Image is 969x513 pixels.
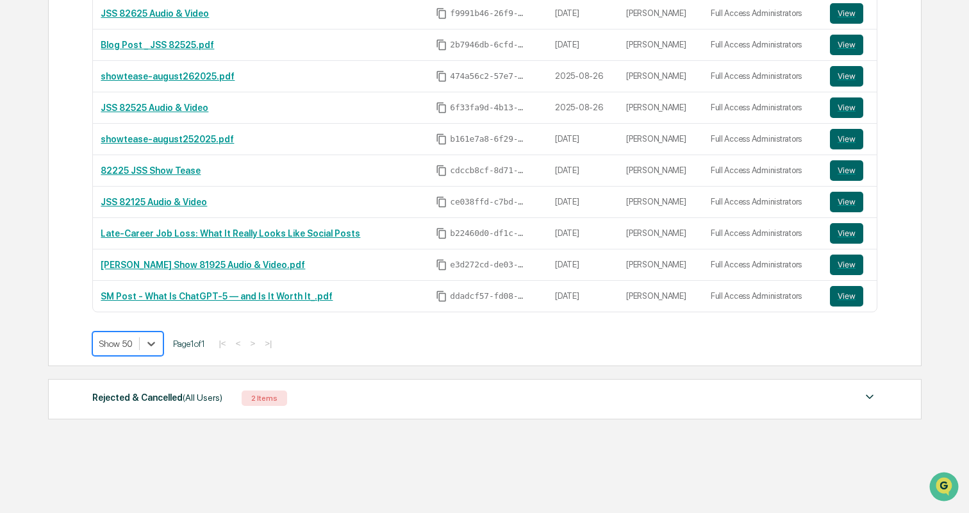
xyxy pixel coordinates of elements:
div: 🗄️ [93,163,103,173]
a: JSS 82125 Audio & Video [101,197,207,207]
td: [DATE] [547,249,618,281]
span: b22460d0-df1c-47c9-abca-31cdfc198462 [450,228,527,239]
td: 2025-08-26 [547,61,618,92]
button: > [246,338,259,349]
td: [DATE] [547,187,618,218]
img: caret [862,389,877,405]
div: Start new chat [44,98,210,111]
span: Copy Id [436,8,447,19]
span: Copy Id [436,228,447,239]
span: ce038ffd-c7bd-4ca9-a8d3-fb2b572af15c [450,197,527,207]
td: Full Access Administrators [703,218,822,249]
span: Attestations [106,162,159,174]
button: View [830,160,863,181]
td: [DATE] [547,281,618,312]
button: View [830,286,863,307]
button: >| [261,338,276,349]
span: Copy Id [436,290,447,302]
span: cdccb8cf-8d71-4574-9da0-f0c234f99214 [450,165,527,176]
a: View [830,192,869,212]
button: View [830,97,863,118]
span: f9991b46-26f9-4408-9123-c4871407fa95 [450,8,527,19]
button: View [830,3,863,24]
span: (All Users) [183,392,222,403]
a: JSS 82625 Audio & Video [101,8,209,19]
a: View [830,223,869,244]
a: [PERSON_NAME] Show 81925 Audio & Video.pdf [101,260,305,270]
td: Full Access Administrators [703,187,822,218]
a: 🔎Data Lookup [8,181,86,204]
a: Powered byPylon [90,217,155,227]
button: View [830,35,863,55]
span: 6f33fa9d-4b13-4719-bc44-6335afec6422 [450,103,527,113]
td: Full Access Administrators [703,29,822,61]
td: Full Access Administrators [703,124,822,155]
a: showtease-august252025.pdf [101,134,234,144]
span: e3d272cd-de03-481b-9648-70298ac51d5a [450,260,527,270]
div: 🖐️ [13,163,23,173]
a: JSS 82525 Audio & Video [101,103,208,113]
a: SM Post - What Is ChatGPT-5 — and Is It Worth It_.pdf [101,291,333,301]
img: 1746055101610-c473b297-6a78-478c-a979-82029cc54cd1 [13,98,36,121]
td: [DATE] [547,124,618,155]
td: [PERSON_NAME] [618,92,703,124]
div: Rejected & Cancelled [92,389,222,406]
a: View [830,286,869,307]
td: [PERSON_NAME] [618,281,703,312]
div: We're available if you need us! [44,111,162,121]
td: [PERSON_NAME] [618,218,703,249]
td: [DATE] [547,155,618,187]
button: View [830,129,863,149]
a: 82225 JSS Show Tease [101,165,201,176]
button: < [232,338,245,349]
button: |< [215,338,229,349]
td: [PERSON_NAME] [618,155,703,187]
a: Blog Post _ JSS 82525.pdf [101,40,214,50]
td: [PERSON_NAME] [618,124,703,155]
button: View [830,66,863,87]
span: Data Lookup [26,186,81,199]
a: View [830,129,869,149]
span: Copy Id [436,133,447,145]
span: Copy Id [436,39,447,51]
a: View [830,160,869,181]
span: Copy Id [436,259,447,271]
a: View [830,35,869,55]
td: Full Access Administrators [703,249,822,281]
button: View [830,192,863,212]
div: 🔎 [13,187,23,198]
td: [PERSON_NAME] [618,249,703,281]
a: View [830,66,869,87]
td: Full Access Administrators [703,155,822,187]
a: View [830,255,869,275]
span: Preclearance [26,162,83,174]
td: [PERSON_NAME] [618,29,703,61]
td: [PERSON_NAME] [618,187,703,218]
p: How can we help? [13,27,233,47]
a: Late-Career Job Loss: What It Really Looks Like Social Posts [101,228,360,239]
td: [DATE] [547,218,618,249]
td: Full Access Administrators [703,61,822,92]
span: b161e7a8-6f29-498f-96bc-ce3ba9f0fdba [450,134,527,144]
span: 2b7946db-6cfd-4506-bc1a-6e1822eb2a58 [450,40,527,50]
a: View [830,97,869,118]
td: [PERSON_NAME] [618,61,703,92]
td: 2025-08-26 [547,92,618,124]
span: Copy Id [436,196,447,208]
button: Start new chat [218,102,233,117]
button: View [830,223,863,244]
span: ddadcf57-fd08-41e6-98c5-838581d9d9ef [450,291,527,301]
a: 🗄️Attestations [88,156,164,180]
td: Full Access Administrators [703,281,822,312]
span: Pylon [128,217,155,227]
a: showtease-august262025.pdf [101,71,235,81]
td: Full Access Administrators [703,92,822,124]
a: 🖐️Preclearance [8,156,88,180]
span: 474a56c2-57e7-4907-b0ae-56ba997a52ed [450,71,527,81]
a: View [830,3,869,24]
div: 2 Items [242,391,287,406]
span: Copy Id [436,71,447,82]
button: View [830,255,863,275]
